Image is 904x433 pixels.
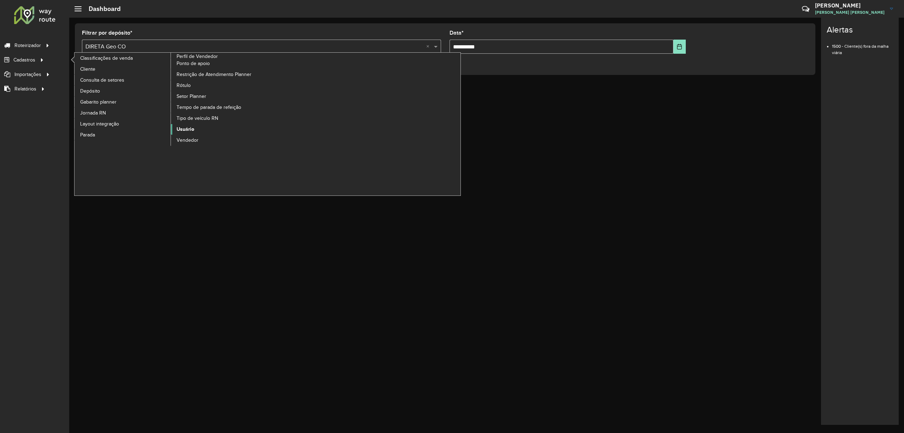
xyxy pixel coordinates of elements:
span: Importações [14,71,41,78]
span: Tipo de veículo RN [177,115,218,122]
span: Vendedor [177,136,198,144]
span: Cadastros [13,56,35,64]
h4: Alertas [827,25,893,35]
button: Choose Date [673,40,686,54]
span: Restrição de Atendimento Planner [177,71,251,78]
a: Perfil de Vendedor [75,53,268,146]
label: Data [450,29,464,37]
span: Rótulo [177,82,191,89]
h3: [PERSON_NAME] [815,2,885,9]
a: Usuário [171,124,268,135]
a: Ponto de apoio [171,58,268,69]
a: Consulta de setores [75,75,171,85]
span: Jornada RN [80,109,106,117]
a: Tempo de parada de refeição [171,102,268,113]
span: Setor Planner [177,93,206,100]
span: Parada [80,131,95,139]
span: Tempo de parada de refeição [177,104,241,111]
a: Jornada RN [75,107,171,118]
span: Ponto de apoio [177,60,210,67]
span: Clear all [426,42,432,51]
a: Depósito [75,86,171,96]
label: Filtrar por depósito [82,29,132,37]
h2: Dashboard [82,5,121,13]
span: Relatórios [14,85,36,93]
a: Restrição de Atendimento Planner [171,69,268,80]
a: Gabarito planner [75,96,171,107]
span: Consulta de setores [80,76,124,84]
a: Parada [75,129,171,140]
div: Críticas? Dúvidas? Elogios? Sugestões? Entre em contato conosco! [718,2,791,21]
li: 1500 - Cliente(s) fora da malha viária [832,38,893,56]
a: Tipo de veículo RN [171,113,268,124]
a: Contato Rápido [798,1,813,17]
a: Classificações de venda [75,53,171,63]
a: Rótulo [171,80,268,91]
a: Vendedor [171,135,268,146]
span: Cliente [80,65,95,73]
span: Gabarito planner [80,98,117,106]
span: Perfil de Vendedor [177,53,218,60]
span: Roteirizador [14,42,41,49]
a: Cliente [75,64,171,74]
a: Layout integração [75,118,171,129]
span: Usuário [177,125,194,133]
span: Classificações de venda [80,54,133,62]
span: Layout integração [80,120,119,128]
a: Setor Planner [171,91,268,102]
span: Depósito [80,87,100,95]
span: [PERSON_NAME] [PERSON_NAME] [815,9,885,16]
